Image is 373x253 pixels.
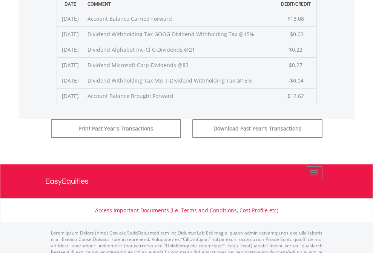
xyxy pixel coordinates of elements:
td: Dividend Withholding Tax MSFT-Dividend Withholding Tax @15% [84,73,275,88]
td: Dividend Microsoft Corp-Dividends @83 [84,57,275,73]
button: Download Past Year's Transactions [192,119,322,138]
td: Dividend Alphabet Inc-Cl C-Dividends @21 [84,42,275,57]
td: [DATE] [57,42,84,57]
td: Dividend Withholding Tax GOOG-Dividend Withholding Tax @15% [84,26,275,42]
td: Account Balance Carried Forward [84,11,275,26]
td: [DATE] [57,26,84,42]
span: -$0.03 [288,31,304,38]
td: [DATE] [57,88,84,104]
td: Account Balance Brought Forward [84,88,275,104]
span: $0.22 [289,46,302,53]
span: $12.62 [287,92,304,100]
a: EasyEquities [45,164,328,198]
span: $0.27 [289,61,302,69]
td: [DATE] [57,73,84,88]
button: Print Past Year's Transactions [51,119,181,138]
td: [DATE] [57,57,84,73]
td: [DATE] [57,11,84,26]
a: Access Important Documents (i.e. Terms and Conditions, Cost Profile etc) [95,207,278,214]
span: $13.08 [287,15,304,22]
span: -$0.04 [288,77,304,84]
